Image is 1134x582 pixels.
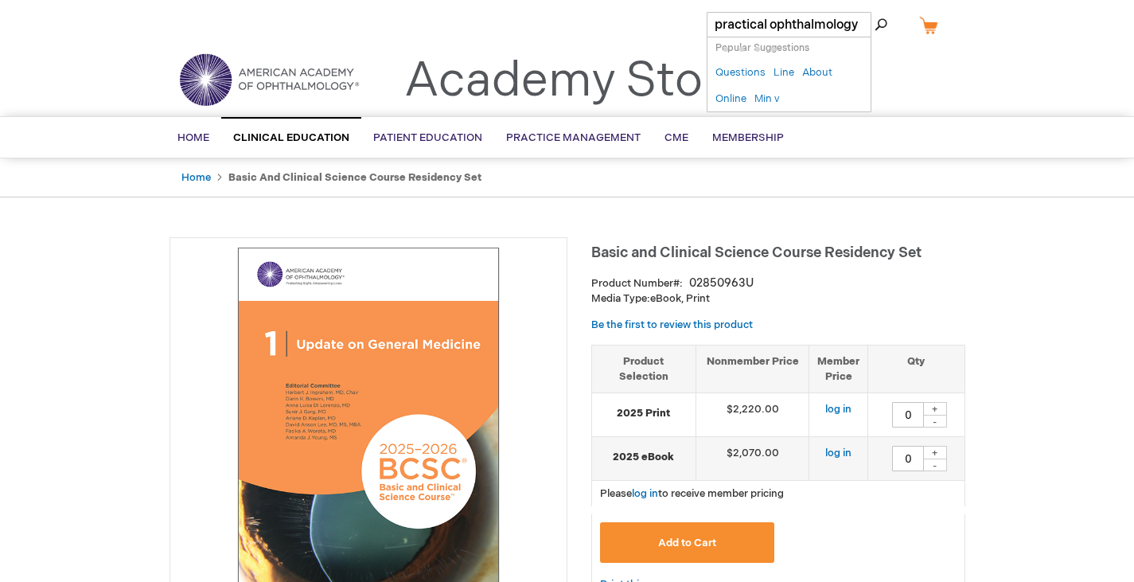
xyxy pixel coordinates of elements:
a: log in [825,447,851,459]
td: $2,070.00 [696,437,809,481]
th: Qty [868,345,964,393]
span: Membership [712,131,784,144]
span: Clinical Education [233,131,349,144]
input: Qty [892,402,924,428]
a: log in [825,403,851,416]
td: $2,220.00 [696,393,809,437]
input: Qty [892,446,924,471]
span: Practice Management [506,131,641,144]
span: Home [177,131,209,144]
div: - [923,415,947,428]
div: 02850963U [689,275,754,291]
th: Product Selection [592,345,696,393]
strong: 2025 eBook [600,450,688,465]
a: Questions [715,65,766,80]
strong: Media Type: [591,292,650,305]
a: Be the first to review this product [591,318,753,331]
span: CME [664,131,688,144]
div: + [923,402,947,416]
div: - [923,459,947,471]
strong: Basic and Clinical Science Course Residency Set [228,171,481,184]
span: Basic and Clinical Science Course Residency Set [591,244,922,261]
th: Nonmember Price [696,345,809,393]
strong: Product Number [591,277,683,290]
a: log in [632,487,658,500]
span: Add to Cart [658,537,716,549]
a: Academy Store [404,53,747,110]
span: Popular Suggestions [715,42,809,54]
input: Name, # or keyword [707,12,871,37]
span: Search [833,8,894,40]
a: Min v [754,92,780,107]
a: Online [715,92,746,107]
a: Line [774,65,794,80]
span: Patient Education [373,131,482,144]
strong: 2025 Print [600,406,688,421]
p: eBook, Print [591,291,965,307]
div: + [923,446,947,459]
a: About [802,65,832,80]
button: Add to Cart [600,522,775,563]
th: Member Price [809,345,868,393]
span: Please to receive member pricing [600,487,784,500]
a: Home [181,171,211,184]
